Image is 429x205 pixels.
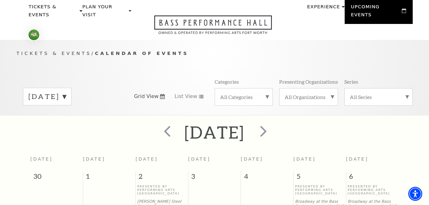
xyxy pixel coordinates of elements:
span: Calendar of Events [95,50,188,56]
p: Experience [307,3,340,14]
span: [DATE] [294,156,316,162]
span: [DATE] [135,156,158,162]
span: 4 [241,171,293,184]
label: All Categories [220,94,267,100]
h2: [DATE] [184,122,245,142]
button: prev [155,121,178,144]
p: Categories [215,78,239,85]
label: All Organizations [285,94,333,100]
span: 2 [136,171,188,184]
p: Upcoming Events [351,3,401,22]
a: Open this option [131,15,295,40]
label: All Series [350,94,407,100]
p: Presenting Organizations [279,78,338,85]
span: 3 [188,171,241,184]
p: Presented By Performing Arts [GEOGRAPHIC_DATA] [295,185,344,195]
span: [DATE] [346,156,368,162]
span: [DATE] [241,156,263,162]
p: / [17,49,413,57]
span: [DATE] [83,156,105,162]
p: Plan Your Visit [82,3,127,22]
span: 6 [346,171,399,184]
span: Tickets & Events [17,50,92,56]
span: [DATE] [188,156,211,162]
p: Presented By Performing Arts [GEOGRAPHIC_DATA] [348,185,397,195]
span: [DATE] [30,156,53,162]
span: Grid View [134,93,159,100]
span: List View [174,93,197,100]
span: 5 [294,171,346,184]
span: 1 [83,171,135,184]
button: next [251,121,274,144]
p: Series [344,78,358,85]
p: Tickets & Events [29,3,78,22]
p: Presented By Performing Arts [GEOGRAPHIC_DATA] [137,185,187,195]
span: 30 [30,171,83,184]
div: Accessibility Menu [408,187,422,201]
label: [DATE] [28,92,66,102]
